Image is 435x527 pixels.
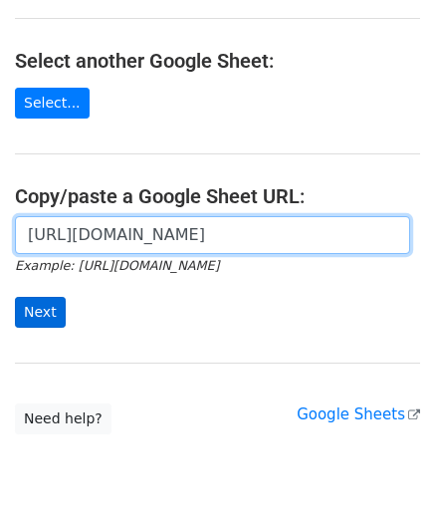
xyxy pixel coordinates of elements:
a: Need help? [15,403,111,434]
input: Paste your Google Sheet URL here [15,216,410,254]
h4: Copy/paste a Google Sheet URL: [15,184,420,208]
iframe: Chat Widget [335,431,435,527]
small: Example: [URL][DOMAIN_NAME] [15,258,219,273]
a: Google Sheets [297,405,420,423]
h4: Select another Google Sheet: [15,49,420,73]
input: Next [15,297,66,328]
a: Select... [15,88,90,119]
